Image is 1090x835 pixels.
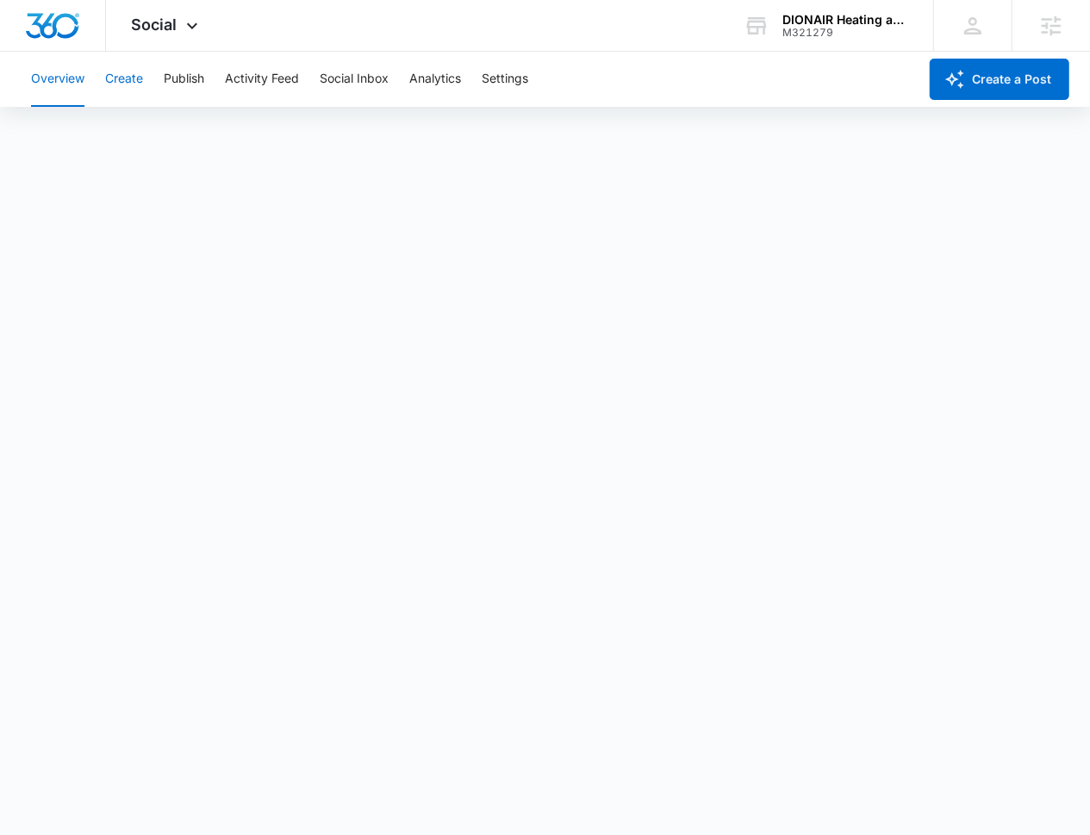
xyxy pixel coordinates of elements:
[47,100,60,114] img: tab_domain_overview_orange.svg
[45,45,190,59] div: Domain: [DOMAIN_NAME]
[782,27,908,39] div: account id
[225,52,299,107] button: Activity Feed
[171,100,185,114] img: tab_keywords_by_traffic_grey.svg
[930,59,1069,100] button: Create a Post
[164,52,204,107] button: Publish
[105,52,143,107] button: Create
[320,52,389,107] button: Social Inbox
[482,52,528,107] button: Settings
[409,52,461,107] button: Analytics
[28,45,41,59] img: website_grey.svg
[48,28,84,41] div: v 4.0.25
[190,102,290,113] div: Keywords by Traffic
[132,16,178,34] span: Social
[782,13,908,27] div: account name
[65,102,154,113] div: Domain Overview
[31,52,84,107] button: Overview
[28,28,41,41] img: logo_orange.svg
